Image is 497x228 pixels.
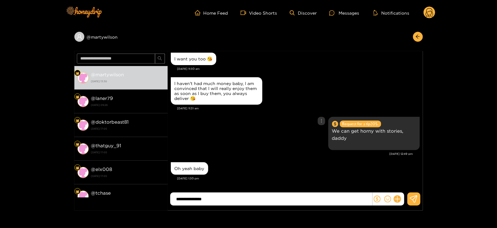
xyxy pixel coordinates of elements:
strong: [DATE] 17:05 [91,197,165,202]
a: Discover [290,10,317,16]
img: Fan Level [76,119,79,122]
strong: [DATE] 17:05 [91,126,165,131]
div: Messages [329,9,359,17]
strong: @ doktorbeast81 [91,119,129,125]
span: video-camera [241,10,249,16]
img: Fan Level [76,95,79,99]
strong: @ martywilson [91,72,124,77]
strong: @ elx008 [91,167,112,172]
span: search [157,56,162,61]
strong: [DATE] 13:30 [91,78,165,84]
p: We can get horny with stories, daddy [332,127,416,142]
a: Video Shorts [241,10,277,16]
span: smile [384,196,391,202]
img: conversation [77,191,89,202]
img: conversation [77,143,89,154]
div: Sep. 22, 11:31 am [171,77,262,105]
div: I want you too 😘 [175,56,213,61]
span: home [195,10,204,16]
span: user [77,34,82,40]
strong: [DATE] 17:05 [91,173,165,179]
div: Sep. 22, 11:30 am [171,53,216,65]
span: Request for a tip 20 $. [340,121,381,127]
img: conversation [77,120,89,131]
button: search [155,54,165,64]
img: Fan Level [76,190,79,193]
div: [DATE] 11:30 am [177,67,420,71]
img: Fan Level [76,166,79,170]
strong: [DATE] 17:05 [91,150,165,155]
img: Fan Level [76,142,79,146]
span: arrow-left [415,34,420,40]
strong: @ laner79 [91,96,113,101]
button: arrow-left [413,32,423,42]
div: [DATE] 12:49 pm [171,152,413,156]
div: [DATE] 11:31 am [177,106,420,111]
div: Sep. 22, 12:49 pm [328,117,420,150]
img: conversation [77,72,89,83]
div: Sep. 22, 1:30 pm [171,162,208,175]
button: Notifications [372,10,411,16]
img: Fan Level [76,71,79,75]
strong: [DATE] 09:26 [91,102,165,108]
img: conversation [77,167,89,178]
div: Oh yeah baby [175,166,204,171]
div: [DATE] 1:30 pm [177,176,420,181]
a: Home Feed [195,10,228,16]
button: dollar [373,194,382,204]
img: conversation [77,96,89,107]
div: @martywilson [74,32,168,42]
span: more [319,119,324,123]
span: dollar-circle [332,121,338,127]
strong: @ thatguy_91 [91,143,121,148]
strong: @ tchase [91,190,111,196]
span: dollar [374,196,381,202]
div: I haven't had much money baby, I am convinced that I will really enjoy them as soon as I buy them... [175,81,259,101]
